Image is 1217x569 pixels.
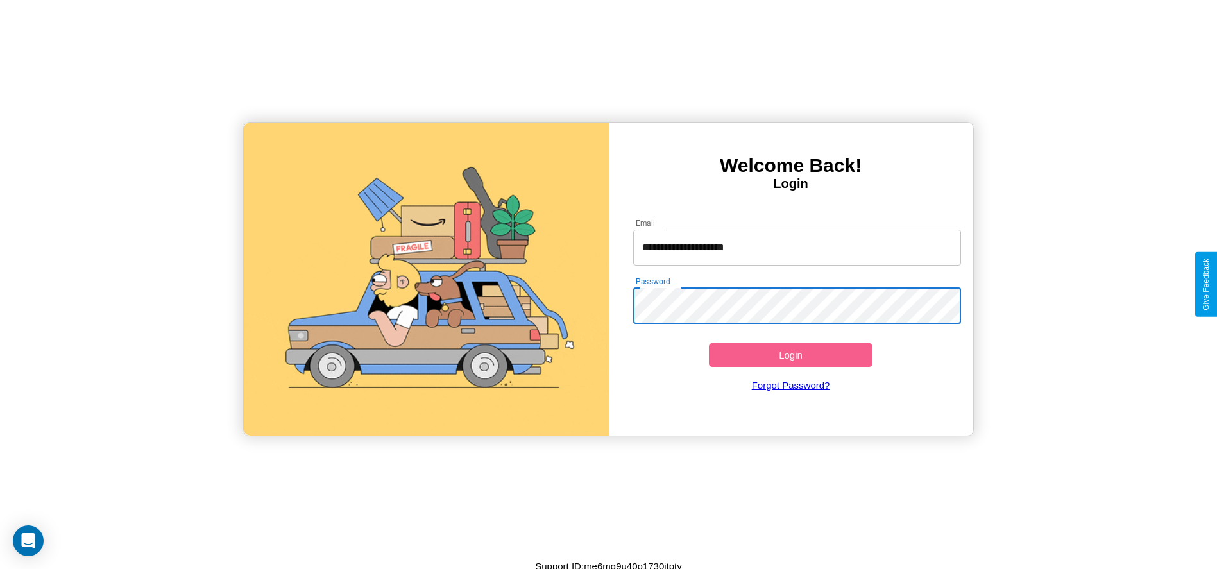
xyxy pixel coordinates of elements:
[1202,259,1211,310] div: Give Feedback
[709,343,873,367] button: Login
[609,176,973,191] h4: Login
[627,367,955,403] a: Forgot Password?
[636,276,670,287] label: Password
[609,155,973,176] h3: Welcome Back!
[244,123,608,436] img: gif
[636,217,656,228] label: Email
[13,525,44,556] div: Open Intercom Messenger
